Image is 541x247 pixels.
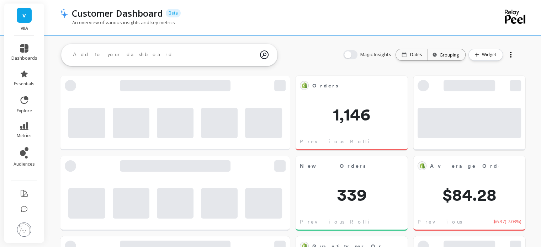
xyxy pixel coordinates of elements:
span: dashboards [11,55,37,61]
span: Previous Week [418,218,488,225]
p: Customer Dashboard [72,7,163,19]
img: profile picture [17,222,31,237]
span: explore [17,108,32,114]
span: Orders [312,82,338,90]
button: Widget [468,49,503,61]
span: Widget [482,51,498,58]
img: header icon [60,8,68,18]
span: New Orders [300,162,366,170]
span: 339 [296,186,408,203]
span: Orders [312,81,381,91]
span: audiences [14,161,35,167]
div: Grouping [434,52,459,58]
span: Previous Rolling 7-day [300,138,414,145]
p: Beta [166,9,181,17]
span: New Orders [300,161,381,171]
span: V [22,11,26,20]
span: $84.28 [413,186,525,203]
span: metrics [17,133,32,139]
img: magic search icon [260,45,269,64]
span: Average Order Value* [430,161,498,171]
span: Magic Insights [360,51,393,58]
span: essentials [14,81,35,87]
p: An overview of various insights and key metrics [60,19,175,26]
p: Dates [410,52,422,58]
span: -$6.37 ( -7.03% ) [492,218,521,225]
p: VIIA [11,26,37,31]
span: Previous Rolling 7-day [300,218,414,225]
span: 1,146 [296,106,408,123]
